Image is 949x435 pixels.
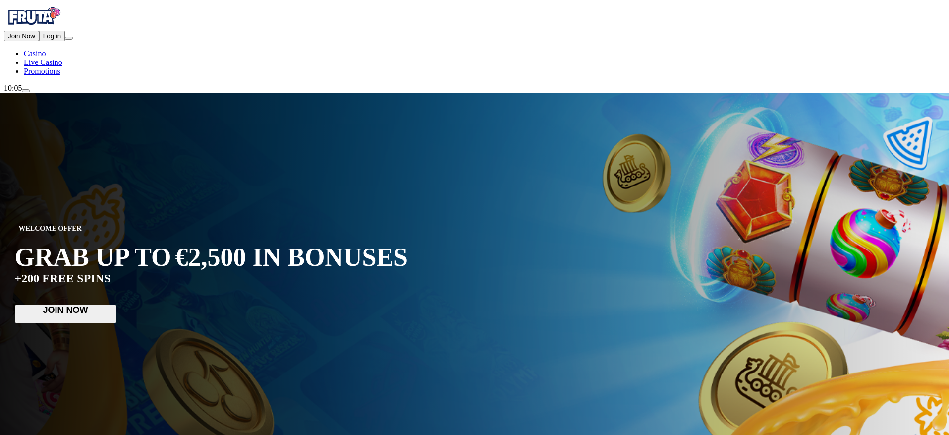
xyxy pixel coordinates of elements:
button: Log in [39,31,65,41]
button: JOIN NOW [15,305,116,323]
button: live-chat [22,89,30,92]
img: Fruta [4,4,63,29]
span: GRAB UP TO [15,243,171,272]
span: €2,500 IN BONUSES [175,245,408,270]
span: Join Now [8,32,35,40]
span: Live Casino [24,58,62,66]
a: Fruta [4,22,63,30]
button: Join Now [4,31,39,41]
span: WELCOME OFFER [15,223,86,235]
span: 10:05 [4,84,22,92]
span: Log in [43,32,61,40]
a: gift-inverted iconPromotions [24,67,60,75]
nav: Primary [4,4,945,76]
span: Promotions [24,67,60,75]
span: +200 FREE SPINS [15,272,111,285]
button: menu [65,37,73,40]
span: JOIN NOW [20,306,112,315]
a: diamond iconCasino [24,49,46,58]
span: Casino [24,49,46,58]
a: poker-chip iconLive Casino [24,58,62,66]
